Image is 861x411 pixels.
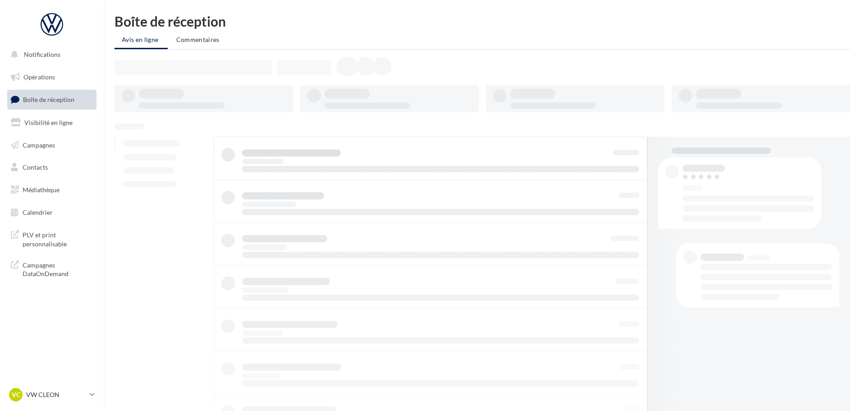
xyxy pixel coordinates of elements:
a: PLV et print personnalisable [5,225,98,252]
span: Contacts [23,163,48,171]
a: Calendrier [5,203,98,222]
div: Boîte de réception [114,14,850,28]
span: Opérations [23,73,55,81]
a: VC VW CLEON [7,386,96,403]
a: Visibilité en ligne [5,113,98,132]
span: Visibilité en ligne [24,119,73,126]
span: Campagnes [23,141,55,148]
span: Notifications [24,51,60,58]
a: Contacts [5,158,98,177]
span: Campagnes DataOnDemand [23,259,93,278]
button: Notifications [5,45,95,64]
a: Campagnes DataOnDemand [5,255,98,282]
a: Opérations [5,68,98,87]
a: Boîte de réception [5,90,98,109]
span: Commentaires [176,36,220,43]
span: Boîte de réception [23,96,74,103]
span: Calendrier [23,208,53,216]
span: PLV et print personnalisable [23,229,93,248]
span: Médiathèque [23,186,60,194]
a: Campagnes [5,136,98,155]
a: Médiathèque [5,180,98,199]
p: VW CLEON [26,390,86,399]
span: VC [12,390,20,399]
